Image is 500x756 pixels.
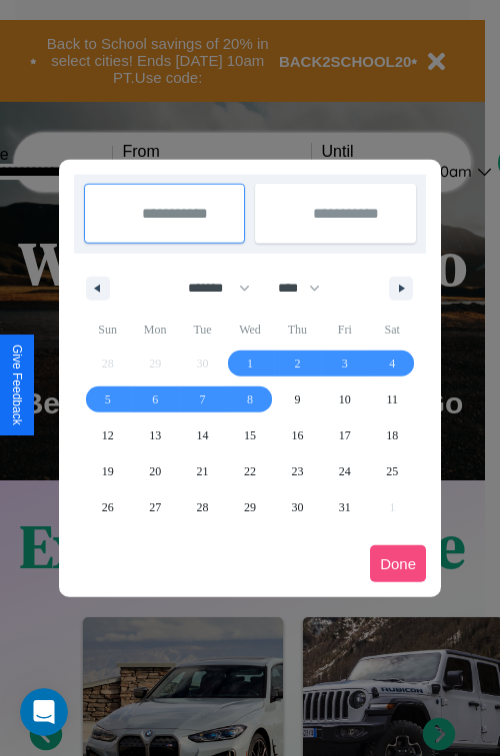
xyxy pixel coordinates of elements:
span: 8 [247,381,253,417]
button: 5 [84,381,131,417]
button: 29 [226,489,273,525]
span: 4 [389,346,395,381]
span: 9 [294,381,300,417]
button: 10 [321,381,368,417]
span: 23 [291,453,303,489]
button: 13 [131,417,178,453]
span: 2 [294,346,300,381]
button: 21 [179,453,226,489]
button: 2 [274,346,321,381]
iframe: Intercom live chat [20,688,68,736]
button: 26 [84,489,131,525]
span: Wed [226,314,273,346]
span: 26 [102,489,114,525]
button: 24 [321,453,368,489]
span: 18 [386,417,398,453]
span: 30 [291,489,303,525]
button: 23 [274,453,321,489]
button: 9 [274,381,321,417]
span: 12 [102,417,114,453]
button: 22 [226,453,273,489]
span: 3 [342,346,348,381]
span: 29 [244,489,256,525]
span: 15 [244,417,256,453]
button: Done [370,545,426,582]
span: 13 [149,417,161,453]
button: 28 [179,489,226,525]
span: 31 [339,489,351,525]
button: 4 [369,346,416,381]
span: 21 [197,453,209,489]
button: 15 [226,417,273,453]
span: 14 [197,417,209,453]
span: Tue [179,314,226,346]
button: 17 [321,417,368,453]
span: 11 [386,381,398,417]
button: 20 [131,453,178,489]
button: 1 [226,346,273,381]
button: 7 [179,381,226,417]
span: 6 [152,381,158,417]
span: Fri [321,314,368,346]
button: 12 [84,417,131,453]
span: 25 [386,453,398,489]
span: 19 [102,453,114,489]
button: 19 [84,453,131,489]
div: Give Feedback [10,345,24,425]
span: 1 [247,346,253,381]
span: 24 [339,453,351,489]
span: 10 [339,381,351,417]
span: Sun [84,314,131,346]
button: 27 [131,489,178,525]
button: 16 [274,417,321,453]
span: Mon [131,314,178,346]
button: 25 [369,453,416,489]
span: 28 [197,489,209,525]
button: 14 [179,417,226,453]
button: 11 [369,381,416,417]
span: 27 [149,489,161,525]
span: 16 [291,417,303,453]
button: 30 [274,489,321,525]
span: 22 [244,453,256,489]
span: Sat [369,314,416,346]
button: 18 [369,417,416,453]
button: 31 [321,489,368,525]
span: 7 [200,381,206,417]
span: 5 [105,381,111,417]
button: 8 [226,381,273,417]
span: 17 [339,417,351,453]
button: 6 [131,381,178,417]
span: 20 [149,453,161,489]
button: 3 [321,346,368,381]
span: Thu [274,314,321,346]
